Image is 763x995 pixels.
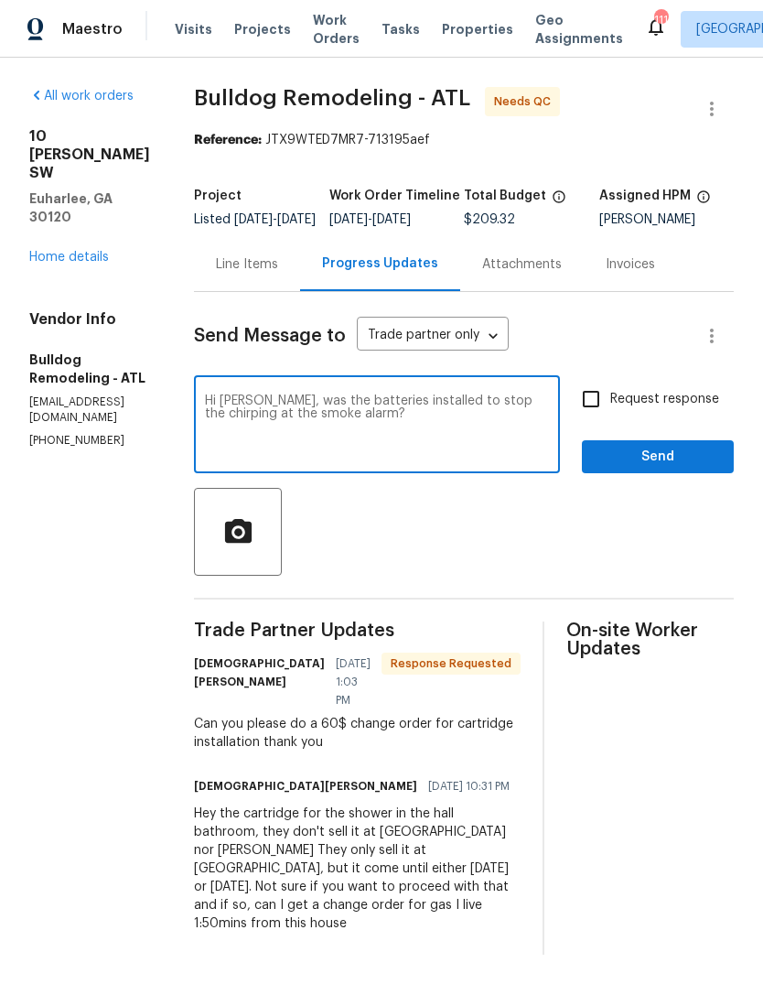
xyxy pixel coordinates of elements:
[216,255,278,274] div: Line Items
[654,11,667,29] div: 111
[175,20,212,38] span: Visits
[29,127,150,182] h2: 10 [PERSON_NAME] SW
[194,131,734,149] div: JTX9WTED7MR7-713195aef
[596,446,719,469] span: Send
[313,11,360,48] span: Work Orders
[234,213,273,226] span: [DATE]
[552,189,566,213] span: The total cost of line items that have been proposed by Opendoor. This sum includes line items th...
[610,390,719,409] span: Request response
[566,622,734,658] span: On-site Worker Updates
[428,777,510,795] span: [DATE] 10:31 PM
[234,20,291,38] span: Projects
[464,189,546,202] h5: Total Budget
[29,351,150,387] h5: Bulldog Remodeling - ATL
[329,213,368,226] span: [DATE]
[234,213,316,226] span: -
[535,11,623,48] span: Geo Assignments
[29,310,150,329] h4: Vendor Info
[62,20,123,38] span: Maestro
[194,715,521,752] div: Can you please do a 60$ change order for cartridge installation thank you
[194,622,521,640] span: Trade Partner Updates
[357,321,509,351] div: Trade partner only
[194,189,242,202] h5: Project
[29,189,150,226] h5: Euharlee, GA 30120
[599,189,691,202] h5: Assigned HPM
[29,433,150,449] p: [PHONE_NUMBER]
[194,87,470,109] span: Bulldog Remodeling - ATL
[494,92,558,111] span: Needs QC
[329,213,411,226] span: -
[194,213,316,226] span: Listed
[606,255,655,274] div: Invoices
[29,90,134,103] a: All work orders
[194,134,262,146] b: Reference:
[205,395,549,459] textarea: Hi [PERSON_NAME], was the batteries installed to stop the chirping at the smoke alarm?
[194,777,417,795] h6: [DEMOGRAPHIC_DATA][PERSON_NAME]
[194,805,521,933] div: Hey the cartridge for the shower in the hall bathroom, they don't sell it at [GEOGRAPHIC_DATA] no...
[322,254,438,273] div: Progress Updates
[599,213,735,226] div: [PERSON_NAME]
[277,213,316,226] span: [DATE]
[372,213,411,226] span: [DATE]
[464,213,515,226] span: $209.32
[329,189,460,202] h5: Work Order Timeline
[194,327,346,345] span: Send Message to
[383,654,519,673] span: Response Requested
[29,251,109,264] a: Home details
[29,395,150,426] p: [EMAIL_ADDRESS][DOMAIN_NAME]
[336,654,371,709] span: [DATE] 1:03 PM
[442,20,513,38] span: Properties
[696,189,711,213] span: The hpm assigned to this work order.
[194,654,325,691] h6: [DEMOGRAPHIC_DATA][PERSON_NAME]
[482,255,562,274] div: Attachments
[381,23,420,36] span: Tasks
[582,440,734,474] button: Send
